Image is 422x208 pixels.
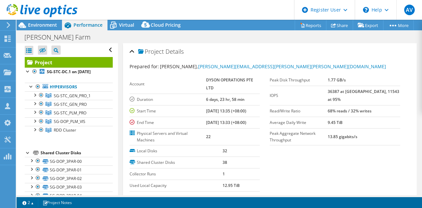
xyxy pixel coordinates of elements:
[363,7,369,13] svg: \n
[25,83,113,91] a: Hypervisors
[130,171,223,177] label: Collector Runs
[270,130,328,143] label: Peak Aggregate Network Throughput
[328,77,346,83] b: 1.77 GB/s
[198,63,386,70] a: [PERSON_NAME][EMAIL_ADDRESS][PERSON_NAME][PERSON_NAME][DOMAIN_NAME]
[206,120,246,125] b: [DATE] 13:33 (+08:00)
[18,198,38,207] a: 2
[270,119,328,126] label: Average Daily Write
[25,57,113,68] a: Project
[130,194,223,200] label: Used Shared Capacity
[21,34,101,41] h1: [PERSON_NAME] Farm
[119,22,134,28] span: Virtual
[47,69,91,74] b: SG-STC-DC.1 on [DATE]
[25,192,113,200] a: SG-DOP_3PAR-04
[328,89,399,102] b: 36387 at [GEOGRAPHIC_DATA], 11543 at 95%
[328,120,343,125] b: 9.45 TiB
[151,22,181,28] span: Cloud Pricing
[270,77,328,83] label: Peak Disk Throughput
[223,148,227,154] b: 32
[130,130,206,143] label: Physical Servers and Virtual Machines
[25,165,113,174] a: SG-DOP_3PAR-01
[206,108,246,114] b: [DATE] 13:35 (+08:00)
[130,159,223,166] label: Shared Cluster Disks
[54,93,91,99] span: SG-STC_GEN_PRO_1
[206,97,245,102] b: 6 days, 23 hr, 58 min
[166,47,184,55] span: Details
[38,198,76,207] a: Project Notes
[25,100,113,108] a: SG-STC_GEN_PRO
[130,81,206,87] label: Account
[25,91,113,100] a: SG-STC_GEN_PRO_1
[54,110,86,116] span: SG-STC_PLM_PRO
[130,148,223,154] label: Local Disks
[54,102,87,107] span: SG-STC_GEN_PRO
[353,20,383,30] a: Export
[328,108,372,114] b: 68% reads / 32% writes
[25,183,113,192] a: SG-DOP_3PAR-03
[25,117,113,126] a: SG-DOP_PLM_VIS
[130,96,206,103] label: Duration
[206,77,253,91] b: DYSON OPERATIONS PTE LTD
[270,92,328,99] label: IOPS
[25,174,113,183] a: SG-DOP_3PAR-02
[25,68,113,76] a: SG-STC-DC.1 on [DATE]
[130,119,206,126] label: End Time
[138,48,164,55] span: Project
[223,160,227,165] b: 38
[223,194,242,200] b: 126.85 TiB
[25,157,113,165] a: SG-DOP_3PAR-00
[295,20,326,30] a: Reports
[130,108,206,114] label: Start Time
[383,20,414,30] a: More
[326,20,353,30] a: Share
[25,108,113,117] a: SG-STC_PLM_PRO
[223,183,240,188] b: 12.95 TiB
[404,5,415,15] span: AV
[41,149,113,157] div: Shared Cluster Disks
[130,63,159,70] label: Prepared for:
[160,63,386,70] span: [PERSON_NAME],
[206,134,211,139] b: 22
[270,108,328,114] label: Read/Write Ratio
[223,171,225,177] b: 1
[28,22,57,28] span: Environment
[130,182,223,189] label: Used Local Capacity
[25,126,113,134] a: RDD Cluster
[54,119,85,124] span: SG-DOP_PLM_VIS
[74,22,103,28] span: Performance
[328,134,357,139] b: 13.85 gigabits/s
[54,127,76,133] span: RDD Cluster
